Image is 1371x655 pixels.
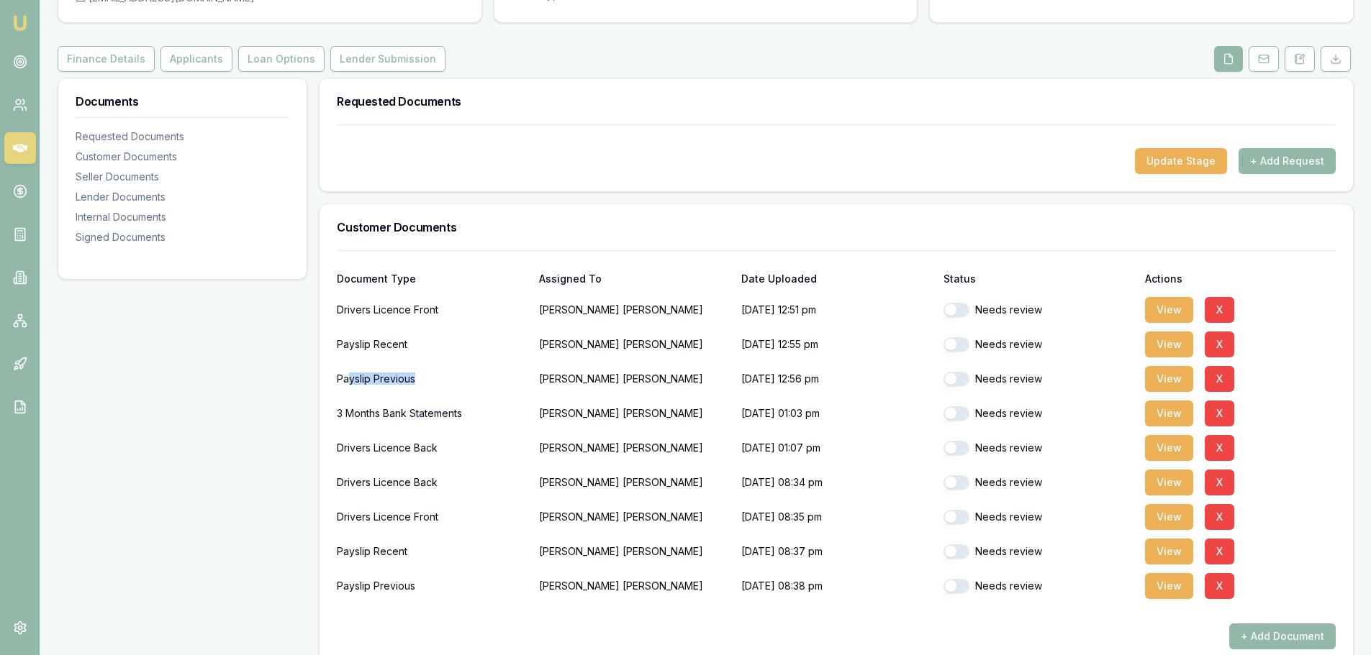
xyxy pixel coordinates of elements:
button: X [1205,470,1234,495]
button: View [1145,331,1193,357]
img: emu-icon-u.png [12,14,29,32]
button: View [1145,504,1193,530]
div: Seller Documents [76,170,289,184]
p: [PERSON_NAME] [PERSON_NAME] [539,399,730,428]
div: Drivers Licence Front [337,503,528,531]
button: Update Stage [1135,148,1227,174]
div: Payslip Previous [337,572,528,600]
button: X [1205,504,1234,530]
button: X [1205,297,1234,323]
button: X [1205,400,1234,426]
p: [DATE] 01:07 pm [741,434,932,462]
div: Actions [1145,274,1336,284]
button: View [1145,539,1193,564]
div: Signed Documents [76,230,289,244]
button: View [1145,366,1193,392]
button: View [1145,297,1193,323]
p: [PERSON_NAME] [PERSON_NAME] [539,434,730,462]
div: Date Uploaded [741,274,932,284]
div: Customer Documents [76,150,289,164]
div: Needs review [944,475,1134,490]
button: View [1145,470,1193,495]
h3: Documents [76,96,289,107]
button: X [1205,539,1234,564]
div: Needs review [944,406,1134,421]
button: View [1145,435,1193,461]
p: [DATE] 08:35 pm [741,503,932,531]
div: Lender Documents [76,190,289,204]
button: Applicants [160,46,232,72]
div: Needs review [944,337,1134,352]
p: [PERSON_NAME] [PERSON_NAME] [539,296,730,324]
button: X [1205,366,1234,392]
div: Payslip Recent [337,330,528,359]
button: View [1145,573,1193,599]
p: [DATE] 08:37 pm [741,537,932,566]
button: X [1205,331,1234,357]
button: Loan Options [238,46,325,72]
p: [PERSON_NAME] [PERSON_NAME] [539,537,730,566]
div: Document Type [337,274,528,284]
a: Finance Details [58,46,158,72]
div: Assigned To [539,274,730,284]
a: Lender Submission [327,46,448,72]
a: Applicants [158,46,235,72]
button: Lender Submission [330,46,445,72]
div: Internal Documents [76,210,289,224]
button: View [1145,400,1193,426]
div: Needs review [944,372,1134,386]
h3: Requested Documents [337,96,1336,107]
p: [PERSON_NAME] [PERSON_NAME] [539,503,730,531]
div: Drivers Licence Back [337,434,528,462]
p: [PERSON_NAME] [PERSON_NAME] [539,572,730,600]
div: Needs review [944,510,1134,524]
div: Drivers Licence Front [337,296,528,324]
div: Payslip Previous [337,365,528,393]
button: X [1205,573,1234,599]
p: [PERSON_NAME] [PERSON_NAME] [539,365,730,393]
div: Needs review [944,544,1134,559]
p: [DATE] 12:55 pm [741,330,932,359]
div: Drivers Licence Back [337,468,528,497]
p: [DATE] 08:34 pm [741,468,932,497]
p: [DATE] 01:03 pm [741,399,932,428]
p: [DATE] 12:51 pm [741,296,932,324]
div: Needs review [944,579,1134,593]
button: Finance Details [58,46,155,72]
a: Loan Options [235,46,327,72]
div: 3 Months Bank Statements [337,399,528,428]
div: Needs review [944,441,1134,455]
h3: Customer Documents [337,221,1336,233]
div: Requested Documents [76,129,289,144]
button: + Add Document [1229,623,1336,649]
p: [PERSON_NAME] [PERSON_NAME] [539,330,730,359]
button: + Add Request [1239,148,1336,174]
div: Status [944,274,1134,284]
div: Needs review [944,303,1134,317]
p: [DATE] 12:56 pm [741,365,932,393]
p: [DATE] 08:38 pm [741,572,932,600]
p: [PERSON_NAME] [PERSON_NAME] [539,468,730,497]
button: X [1205,435,1234,461]
div: Payslip Recent [337,537,528,566]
